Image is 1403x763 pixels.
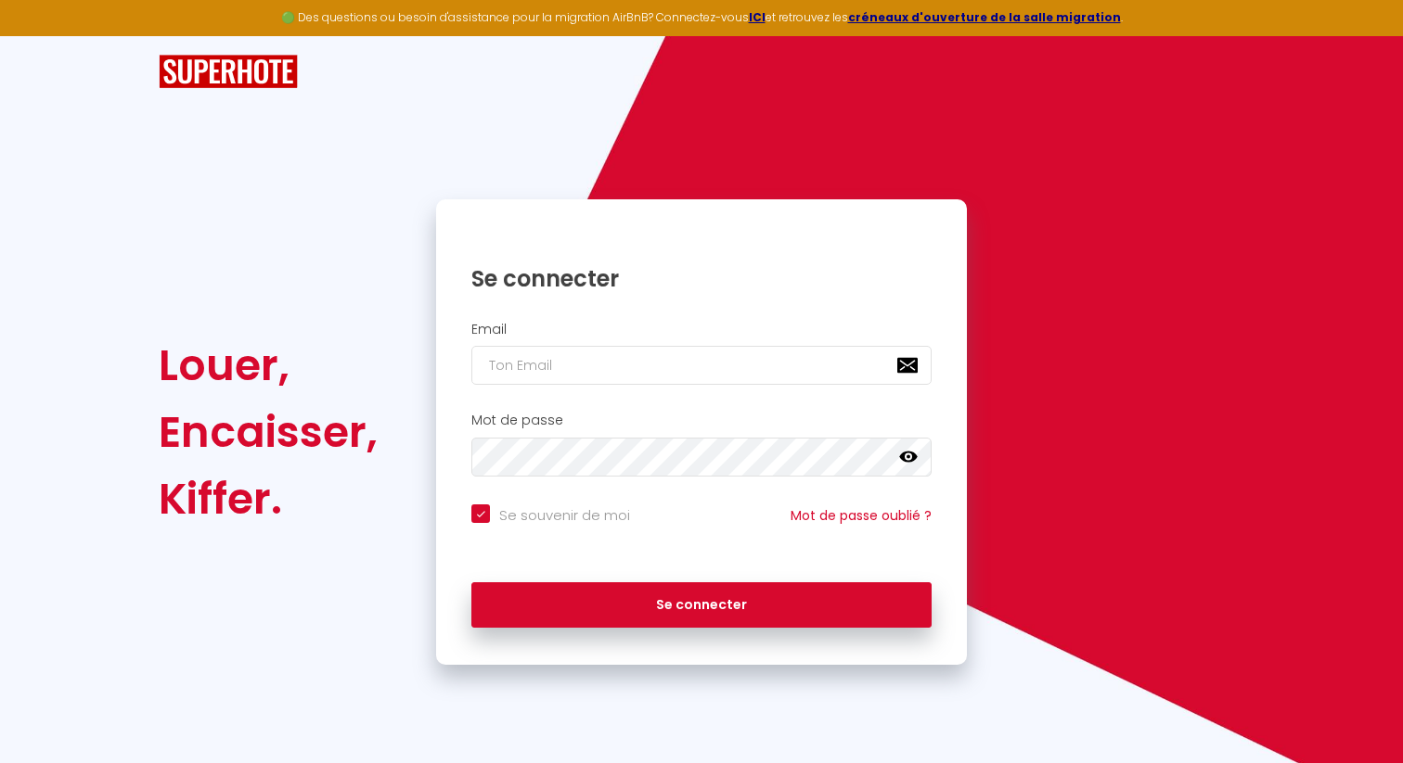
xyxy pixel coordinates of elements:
[159,332,378,399] div: Louer,
[471,346,932,385] input: Ton Email
[471,582,932,629] button: Se connecter
[471,322,932,337] h2: Email
[749,9,766,25] a: ICI
[848,9,1121,25] a: créneaux d'ouverture de la salle migration
[471,264,932,293] h1: Se connecter
[791,506,932,525] a: Mot de passe oublié ?
[471,413,932,428] h2: Mot de passe
[159,465,378,532] div: Kiffer.
[159,55,298,89] img: SuperHote logo
[159,399,378,465] div: Encaisser,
